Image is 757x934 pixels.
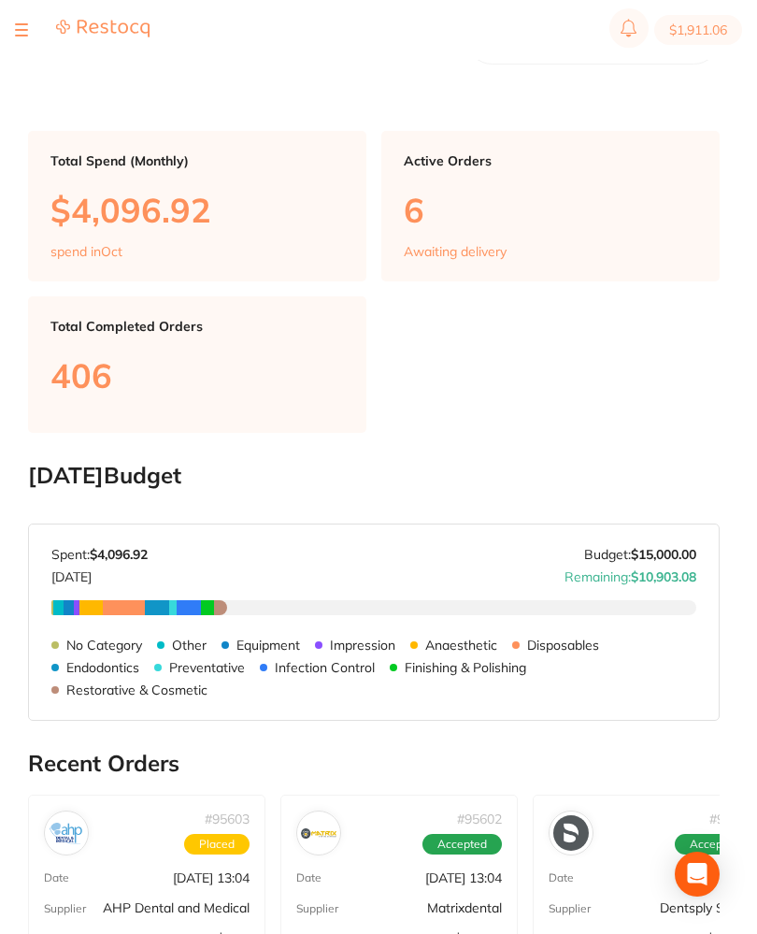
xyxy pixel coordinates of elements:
[50,191,344,229] p: $4,096.92
[631,568,696,585] strong: $10,903.08
[381,131,720,282] a: Active Orders6Awaiting delivery
[66,683,207,697] p: Restorative & Cosmetic
[236,638,300,653] p: Equipment
[90,546,148,563] strong: $4,096.92
[296,902,338,915] p: Supplier
[275,660,375,675] p: Infection Control
[51,547,148,562] p: Spent:
[28,131,366,282] a: Total Spend (Monthly)$4,096.92spend inOct
[564,562,696,584] p: Remaining:
[56,19,150,41] a: Restocq Logo
[51,562,148,584] p: [DATE]
[584,547,696,562] p: Budget:
[549,902,591,915] p: Supplier
[173,870,250,885] p: [DATE] 13:04
[296,871,321,884] p: Date
[49,815,84,851] img: AHP Dental and Medical
[28,751,720,777] h2: Recent Orders
[66,638,142,653] p: No Category
[422,834,502,855] span: Accepted
[44,871,69,884] p: Date
[675,834,754,855] span: Accepted
[169,660,245,675] p: Preventative
[184,834,250,855] span: Placed
[709,812,754,826] p: # 95601
[425,870,502,885] p: [DATE] 13:04
[205,812,250,826] p: # 95603
[427,900,502,915] p: Matrixdental
[404,153,697,168] p: Active Orders
[675,852,720,897] div: Open Intercom Messenger
[103,900,250,915] p: AHP Dental and Medical
[44,902,86,915] p: Supplier
[330,638,395,653] p: Impression
[553,815,589,851] img: Dentsply Sirona
[28,463,720,489] h2: [DATE] Budget
[50,244,122,259] p: spend in Oct
[527,638,599,653] p: Disposables
[301,815,336,851] img: Matrixdental
[172,638,207,653] p: Other
[404,191,697,229] p: 6
[404,244,507,259] p: Awaiting delivery
[66,660,139,675] p: Endodontics
[405,660,526,675] p: Finishing & Polishing
[660,900,754,915] p: Dentsply Sirona
[631,546,696,563] strong: $15,000.00
[56,19,150,38] img: Restocq Logo
[50,319,344,334] p: Total Completed Orders
[457,812,502,826] p: # 95602
[28,296,366,432] a: Total Completed Orders406
[549,871,574,884] p: Date
[654,15,742,45] button: $1,911.06
[425,638,497,653] p: Anaesthetic
[50,356,344,395] p: 406
[50,153,344,168] p: Total Spend (Monthly)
